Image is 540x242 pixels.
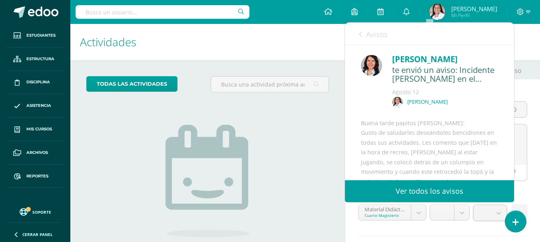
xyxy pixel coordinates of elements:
a: Mis cursos [6,118,64,141]
span: Soporte [32,209,51,215]
img: no_activities.png [165,125,249,237]
span: Mi Perfil [451,12,497,19]
span: Mis cursos [26,126,52,132]
div: Agosto 12 [392,88,498,96]
span: Disciplina [26,79,50,85]
span: Estudiantes [26,32,56,39]
span: [PERSON_NAME] [451,5,497,13]
img: e6ffc2c23759ff52a2fc79f3412619e3.png [429,4,445,20]
a: Soporte [10,206,61,217]
p: [PERSON_NAME] [407,98,448,105]
img: 4ecbb29bd9af0e09f1df95b767eb30b4.png [361,55,382,76]
span: Estructura [26,56,54,62]
a: Material Didáctico 'A'Cuarto Magisterio [359,205,426,220]
div: Material Didáctico 'A' [365,205,405,212]
span: Reportes [26,173,48,179]
span: Archivos [26,150,48,156]
a: Estructura [6,47,64,71]
a: todas las Actividades [86,76,177,92]
a: Reportes [6,165,64,188]
input: Busca un usuario... [76,5,249,19]
a: Ver todos los avisos [345,180,514,202]
a: Disciplina [6,71,64,94]
span: Asistencia [26,102,51,109]
span: Cerrar panel [22,232,53,237]
a: Archivos [6,141,64,165]
input: Busca una actividad próxima aquí... [211,77,328,92]
span: Avisos [366,30,388,39]
h1: Actividades [80,24,335,60]
img: 490a033c908ee4080e9e3b198b34c9df.png [392,97,403,108]
a: Estudiantes [6,24,64,47]
div: te envió un aviso: Incidente de Angela en el recreo [392,65,498,84]
div: Cuarto Magisterio [365,212,405,218]
a: Asistencia [6,94,64,118]
div: [PERSON_NAME] [392,53,498,65]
